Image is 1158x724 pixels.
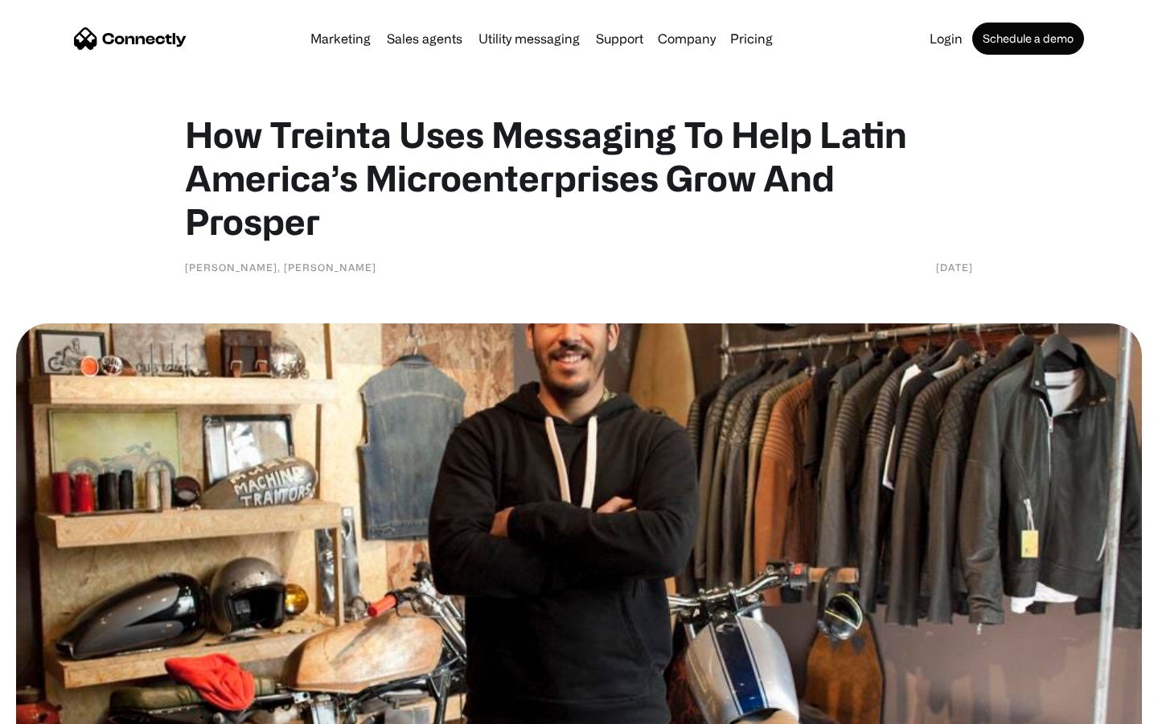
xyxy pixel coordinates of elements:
a: Support [589,32,650,45]
h1: How Treinta Uses Messaging To Help Latin America’s Microenterprises Grow And Prosper [185,113,973,243]
div: [PERSON_NAME], [PERSON_NAME] [185,259,376,275]
a: Sales agents [380,32,469,45]
a: Pricing [724,32,779,45]
a: Schedule a demo [972,23,1084,55]
a: Utility messaging [472,32,586,45]
div: Company [658,27,716,50]
ul: Language list [32,696,96,718]
a: Login [923,32,969,45]
aside: Language selected: English [16,696,96,718]
div: [DATE] [936,259,973,275]
a: Marketing [304,32,377,45]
